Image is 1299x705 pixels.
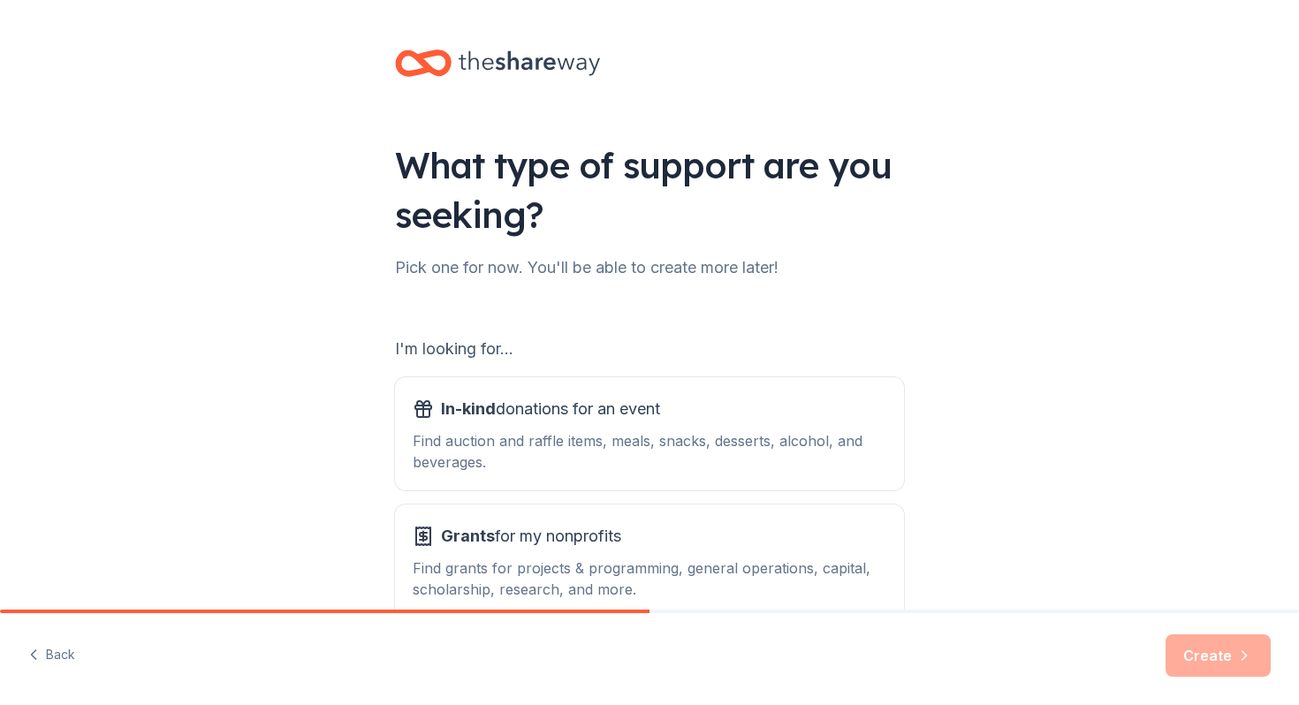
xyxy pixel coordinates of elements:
button: In-kinddonations for an eventFind auction and raffle items, meals, snacks, desserts, alcohol, and... [395,377,904,490]
button: Grantsfor my nonprofitsFind grants for projects & programming, general operations, capital, schol... [395,504,904,618]
div: I'm looking for... [395,335,904,363]
div: Find auction and raffle items, meals, snacks, desserts, alcohol, and beverages. [413,430,886,473]
div: What type of support are you seeking? [395,140,904,239]
span: donations for an event [441,395,660,423]
div: Pick one for now. You'll be able to create more later! [395,254,904,282]
span: for my nonprofits [441,522,621,550]
span: In-kind [441,399,496,418]
span: Grants [441,527,495,545]
button: Back [28,637,75,674]
div: Find grants for projects & programming, general operations, capital, scholarship, research, and m... [413,557,886,600]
